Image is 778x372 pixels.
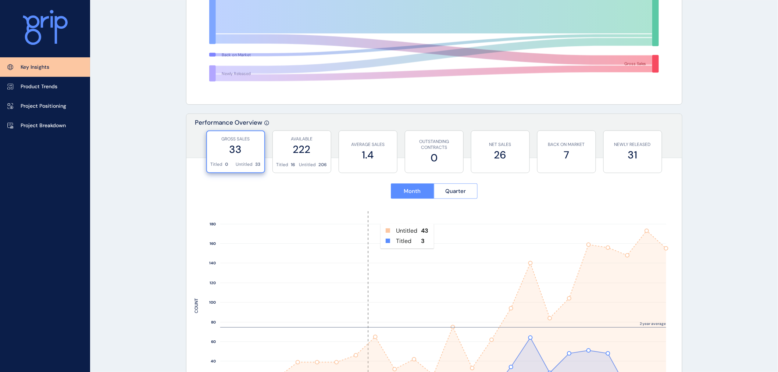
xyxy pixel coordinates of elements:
[541,148,592,162] label: 7
[236,161,253,168] p: Untitled
[21,64,49,71] p: Key Insights
[211,359,216,364] text: 40
[210,222,216,227] text: 180
[211,161,223,168] p: Titled
[319,162,327,168] p: 206
[475,142,526,148] p: NET SALES
[343,142,393,148] p: AVERAGE SALES
[210,242,216,246] text: 160
[434,183,478,199] button: Quarter
[445,187,466,195] span: Quarter
[640,322,666,326] text: 2 year average
[276,136,327,142] p: AVAILABLE
[276,162,289,168] p: Titled
[607,148,658,162] label: 31
[193,298,199,314] text: COUNT
[404,187,421,195] span: Month
[276,142,327,157] label: 222
[391,183,434,199] button: Month
[299,162,316,168] p: Untitled
[409,151,460,165] label: 0
[343,148,393,162] label: 1.4
[607,142,658,148] p: NEWLY RELEASED
[211,142,261,157] label: 33
[195,118,263,158] p: Performance Overview
[211,340,216,344] text: 60
[210,281,216,286] text: 120
[21,103,66,110] p: Project Positioning
[211,320,216,325] text: 80
[475,148,526,162] label: 26
[21,83,57,90] p: Product Trends
[409,139,460,151] p: OUTSTANDING CONTRACTS
[21,122,66,129] p: Project Breakdown
[225,161,228,168] p: 0
[209,261,216,266] text: 140
[291,162,296,168] p: 16
[256,161,261,168] p: 33
[211,136,261,142] p: GROSS SALES
[541,142,592,148] p: BACK ON MARKET
[209,300,216,305] text: 100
